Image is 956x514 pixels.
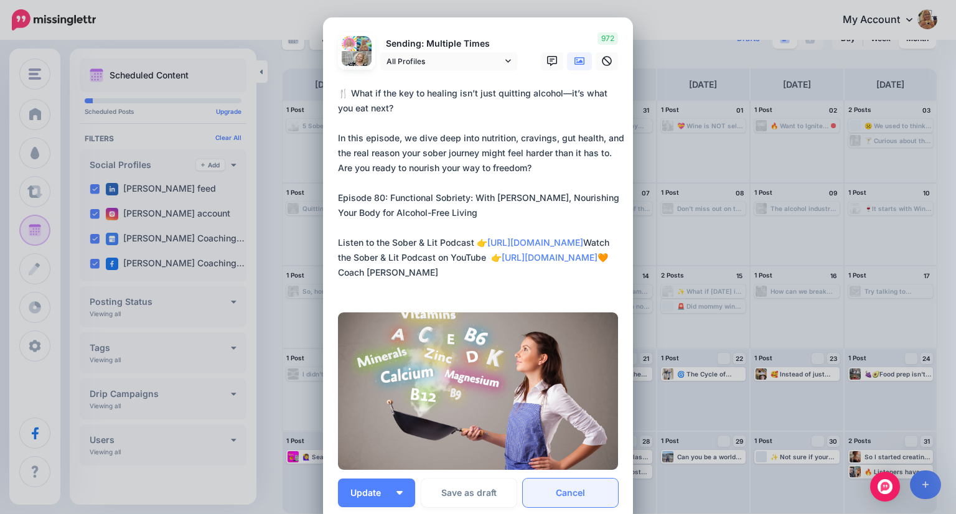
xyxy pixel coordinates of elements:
[523,479,618,507] a: Cancel
[387,55,502,68] span: All Profiles
[357,36,372,51] img: 409120128_796116799192385_158925825226012588_n-bsa147082.jpg
[380,37,517,51] p: Sending: Multiple Times
[338,312,618,470] img: DL7O1MWH00YQ1SZXR93WQZJ4S567WI5Q.jpg
[421,479,517,507] button: Save as draft
[338,86,624,280] div: 🍴 What if the key to healing isn’t just quitting alcohol—it’s what you eat next? In this episode,...
[342,36,357,51] img: 1739373082602-84783.png
[396,491,403,495] img: arrow-down-white.png
[597,32,618,45] span: 972
[338,479,415,507] button: Update
[380,52,517,70] a: All Profiles
[350,488,390,497] span: Update
[342,51,372,81] img: ALV-UjXb_VubRJIUub1MEPHUfCEtZnIZzitCBV-N4kcSFLieqo1c1ruLqYChGmIrMLND8pUFrmw5L9Z1-uKeyvy4LiDRzHqbu...
[870,472,900,502] div: Open Intercom Messenger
